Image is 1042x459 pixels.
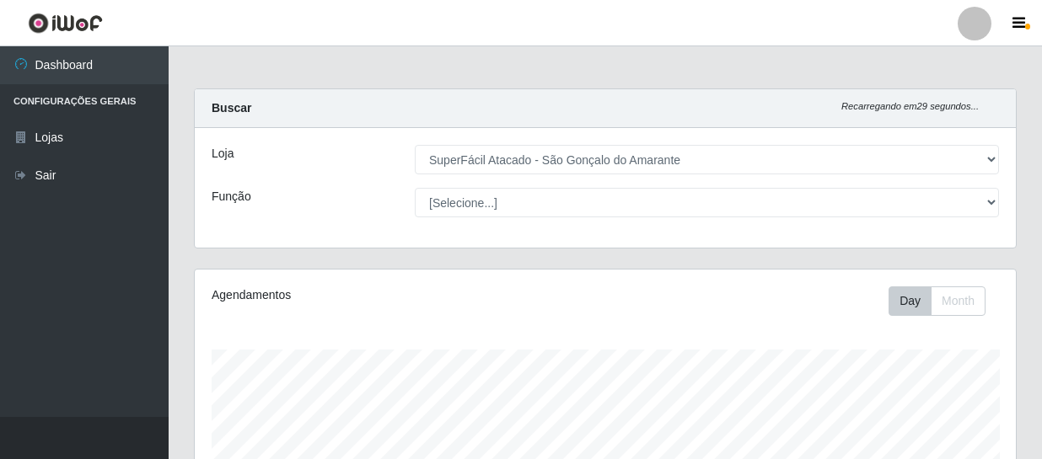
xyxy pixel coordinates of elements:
strong: Buscar [212,101,251,115]
button: Month [931,286,986,316]
div: Agendamentos [212,286,525,304]
button: Day [889,286,932,316]
div: First group [889,286,986,316]
label: Loja [212,145,234,163]
div: Toolbar with button groups [889,286,999,316]
img: CoreUI Logo [28,13,103,34]
i: Recarregando em 29 segundos... [841,101,979,111]
label: Função [212,188,251,205]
